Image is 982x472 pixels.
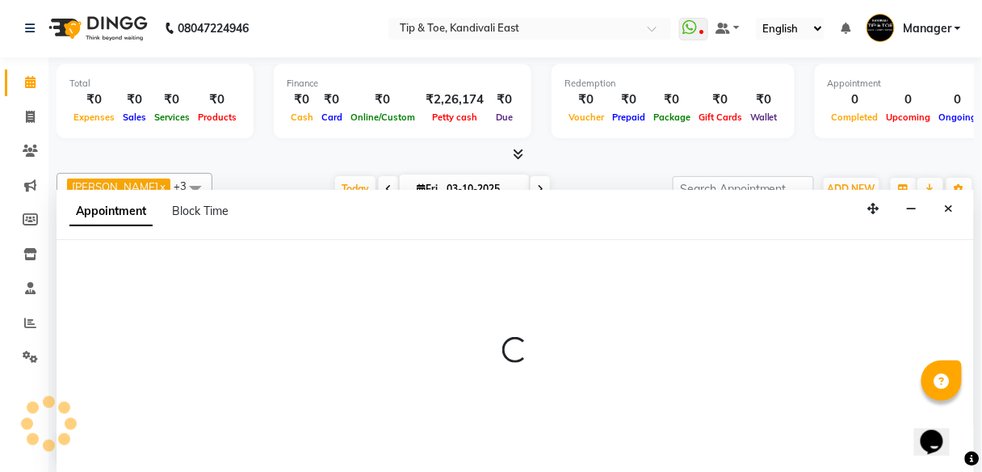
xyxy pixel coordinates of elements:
img: logo [41,6,152,51]
span: Block Time [172,204,229,218]
img: Manager [867,14,895,42]
span: Due [492,112,517,123]
button: ADD NEW [824,178,879,200]
input: 2025-10-03 [442,177,522,201]
a: x [158,180,166,193]
span: Card [317,112,346,123]
button: Close [938,196,961,221]
span: Today [335,176,376,201]
div: ₹0 [490,91,518,109]
div: ₹0 [150,91,194,109]
span: Fri [413,183,442,195]
span: +3 [174,179,199,192]
div: ₹0 [119,91,150,109]
div: 0 [883,91,935,109]
span: Ongoing [935,112,981,123]
div: Redemption [564,77,782,91]
span: Sales [119,112,150,123]
span: Voucher [564,112,608,123]
div: ₹0 [287,91,317,109]
input: Search Appointment [673,176,814,201]
div: ₹2,26,174 [419,91,490,109]
span: Manager [903,20,951,37]
iframe: chat widget [914,407,966,456]
span: Upcoming [883,112,935,123]
div: ₹0 [649,91,695,109]
div: Total [69,77,241,91]
span: Services [150,112,194,123]
span: Appointment [69,197,153,226]
span: Products [194,112,241,123]
div: ₹0 [194,91,241,109]
span: Completed [828,112,883,123]
span: [PERSON_NAME] [72,180,158,193]
div: 0 [935,91,981,109]
div: ₹0 [69,91,119,109]
span: Prepaid [608,112,649,123]
div: Finance [287,77,518,91]
span: Wallet [746,112,782,123]
div: ₹0 [608,91,649,109]
div: ₹0 [746,91,782,109]
span: ADD NEW [828,183,875,195]
div: ₹0 [317,91,346,109]
span: Online/Custom [346,112,419,123]
span: Cash [287,112,317,123]
span: Gift Cards [695,112,746,123]
div: ₹0 [695,91,746,109]
div: ₹0 [564,91,608,109]
span: Package [649,112,695,123]
span: Expenses [69,112,119,123]
div: ₹0 [346,91,419,109]
span: Petty cash [428,112,481,123]
b: 08047224946 [178,6,249,51]
div: 0 [828,91,883,109]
